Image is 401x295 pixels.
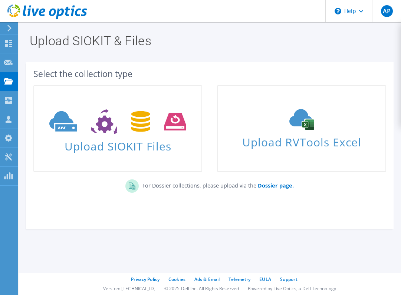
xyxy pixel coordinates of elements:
[164,285,239,292] li: © 2025 Dell Inc. All Rights Reserved
[335,8,341,14] svg: \n
[259,276,271,282] a: EULA
[248,285,336,292] li: Powered by Live Optics, a Dell Technology
[33,85,202,172] a: Upload SIOKIT Files
[34,136,201,152] span: Upload SIOKIT Files
[256,182,294,189] a: Dossier page.
[139,179,294,190] p: For Dossier collections, please upload via the
[229,276,250,282] a: Telemetry
[33,70,386,78] div: Select the collection type
[258,182,294,189] b: Dossier page.
[30,34,386,47] h1: Upload SIOKIT & Files
[131,276,160,282] a: Privacy Policy
[280,276,298,282] a: Support
[381,5,393,17] span: AP
[218,132,385,148] span: Upload RVTools Excel
[168,276,185,282] a: Cookies
[217,85,386,172] a: Upload RVTools Excel
[103,285,155,292] li: Version: [TECHNICAL_ID]
[194,276,220,282] a: Ads & Email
